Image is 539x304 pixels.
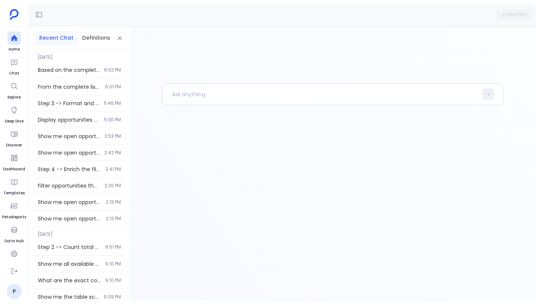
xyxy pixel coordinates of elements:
span: What are the exact column names used for opportunity won status, close dates, previous close date... [38,277,101,284]
a: P [7,284,22,299]
a: Explore [7,79,21,100]
span: Chat [7,70,21,76]
span: Show me all available columns in salesforce_opportunityhistories table and their data types [38,260,101,268]
span: 2:20 PM [104,183,121,189]
img: petavue logo [10,9,19,20]
a: Discover [6,127,22,148]
span: Show me the table schemas and column details for salesforce_opportunities, salesforce_opportunity... [38,293,99,301]
span: Filter opportunities that have been in the same stage for over 45 days Filter to include only opp... [38,182,100,189]
span: Dashboard [3,166,25,172]
span: Display opportunities over $50K that are still open from the last 6 months [38,116,100,124]
span: Templates [3,190,25,196]
span: 9:10 PM [105,277,121,283]
button: Recent Chat [35,31,78,45]
a: Templates [3,175,25,196]
span: 9:09 PM [104,294,121,300]
span: [DATE] [33,50,125,60]
span: Show me open opportunities that have been in the same stage for over 45 days in the last 6 months... [38,133,100,140]
span: Based on the complete list of 35 opportunities I have, compare it with the known deep analysis op... [38,66,100,74]
span: 2:53 PM [104,133,121,139]
span: Deep Dive [5,118,24,124]
span: [DATE] [33,227,125,237]
a: PetaReports [2,199,26,220]
span: Explore [7,94,21,100]
span: Discover [6,142,22,148]
span: Step 3 -> Format and present the final results with summary metrics Take the enriched data from S... [38,100,99,107]
span: Show me open opportunities that have been in the same stage for over 45 days in the last 6 months [38,215,101,222]
a: Settings [6,247,23,268]
a: Chat [7,55,21,76]
span: Show me open opportunities that have been in the same stage for over 45 days in the last 6 months [38,149,100,156]
a: Data Hub [4,223,24,244]
span: 9:10 PM [105,261,121,267]
span: PetaReports [2,214,26,220]
span: 9:51 PM [105,244,121,250]
span: Step 2 -> Count total closed won deals and provide breakdown by segment from Step 1 results Take ... [38,243,101,251]
span: 6:02 PM [104,67,121,73]
span: 2:13 PM [106,199,121,205]
span: 5:30 PM [104,117,121,123]
span: Data Hub [4,238,24,244]
span: 2:12 PM [106,216,121,222]
a: Home [7,31,21,52]
a: Deep Dive [5,103,24,124]
span: Home [7,46,21,52]
span: 5:46 PM [104,100,121,106]
span: 2:42 PM [104,150,121,156]
span: Step 4 -> Enrich the filtered opportunities from Step 3 with account information for better conte... [38,165,101,173]
button: Definitions [78,31,115,45]
span: 6:01 PM [105,84,121,90]
a: Dashboard [3,151,25,172]
span: Show me open opportunities that have been in the same stage for over 45 days in the last 6 months [38,198,101,206]
span: From the complete list of 35 opportunities, identify which 2 opportunities are missing from the d... [38,83,101,91]
span: 2:41 PM [106,166,121,172]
